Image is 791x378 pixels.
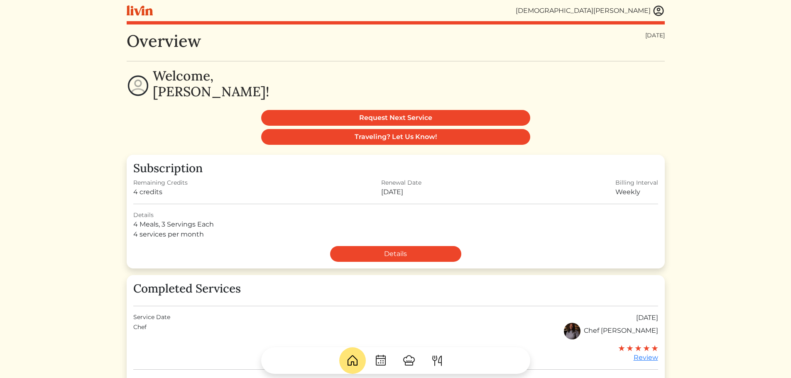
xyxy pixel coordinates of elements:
[402,354,416,367] img: ChefHat-a374fb509e4f37eb0702ca99f5f64f3b6956810f32a249b33092029f8484b388.svg
[127,31,201,51] h1: Overview
[153,68,269,100] h2: Welcome, [PERSON_NAME]!
[133,229,658,239] div: 4 services per month
[127,5,153,16] img: livin-logo-a0d97d1a881af30f6274990eb6222085a2533c92bbd1e4f22c21b4f0d0e3210c.svg
[133,219,658,229] div: 4 Meals, 3 Servings Each
[636,313,658,323] div: [DATE]
[127,74,149,97] img: profile-circle-6dcd711754eaac681cb4e5fa6e5947ecf152da99a3a386d1f417117c42b37ef2.svg
[133,187,188,197] div: 4 credits
[261,110,530,126] a: Request Next Service
[133,323,147,339] div: Chef
[133,161,658,176] h3: Subscription
[133,282,658,296] h3: Completed Services
[330,246,461,262] a: Details
[381,178,421,187] div: Renewal Date
[564,323,658,339] div: Chef [PERSON_NAME]
[346,354,359,367] img: House-9bf13187bcbb5817f509fe5e7408150f90897510c4275e13d0d5fca38e0b5951.svg
[133,178,188,187] div: Remaining Credits
[381,187,421,197] div: [DATE]
[516,6,651,16] div: [DEMOGRAPHIC_DATA][PERSON_NAME]
[615,178,658,187] div: Billing Interval
[374,354,387,367] img: CalendarDots-5bcf9d9080389f2a281d69619e1c85352834be518fbc73d9501aef674afc0d57.svg
[645,31,665,40] div: [DATE]
[652,5,665,17] img: user_account-e6e16d2ec92f44fc35f99ef0dc9cddf60790bfa021a6ecb1c896eb5d2907b31c.svg
[133,211,658,219] div: Details
[615,187,658,197] div: Weekly
[431,354,444,367] img: ForkKnife-55491504ffdb50bab0c1e09e7649658475375261d09fd45db06cec23bce548bf.svg
[133,313,170,323] div: Service Date
[261,129,530,145] a: Traveling? Let Us Know!
[564,323,580,339] img: 3e6ad4af7e4941a98703f3f526bf3736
